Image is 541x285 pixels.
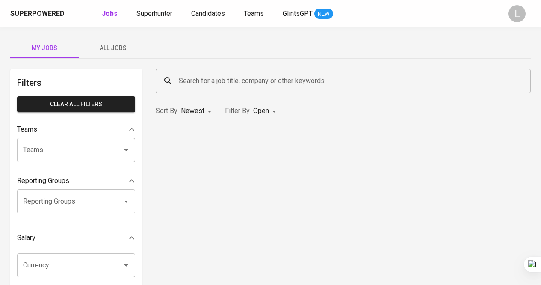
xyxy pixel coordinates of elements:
[17,233,35,243] p: Salary
[24,99,128,110] span: Clear All filters
[225,106,250,116] p: Filter By
[17,172,135,189] div: Reporting Groups
[84,43,142,54] span: All Jobs
[508,5,526,22] div: L
[17,176,69,186] p: Reporting Groups
[66,7,78,20] img: app logo
[314,10,333,18] span: NEW
[136,9,174,19] a: Superhunter
[15,43,74,54] span: My Jobs
[253,107,269,115] span: Open
[253,103,279,119] div: Open
[181,106,204,116] p: Newest
[181,103,215,119] div: Newest
[120,195,132,207] button: Open
[17,121,135,138] div: Teams
[279,148,408,277] img: yH5BAEAAAAALAAAAAABAAEAAAIBRAA7
[10,7,78,20] a: Superpoweredapp logo
[102,9,118,18] b: Jobs
[17,96,135,112] button: Clear All filters
[191,9,225,18] span: Candidates
[283,9,333,19] a: GlintsGPT NEW
[283,9,313,18] span: GlintsGPT
[244,9,264,18] span: Teams
[10,9,65,19] div: Superpowered
[136,9,172,18] span: Superhunter
[120,144,132,156] button: Open
[156,106,177,116] p: Sort By
[120,259,132,271] button: Open
[17,124,37,135] p: Teams
[17,229,135,246] div: Salary
[244,9,266,19] a: Teams
[191,9,227,19] a: Candidates
[102,9,119,19] a: Jobs
[17,76,135,90] h6: Filters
